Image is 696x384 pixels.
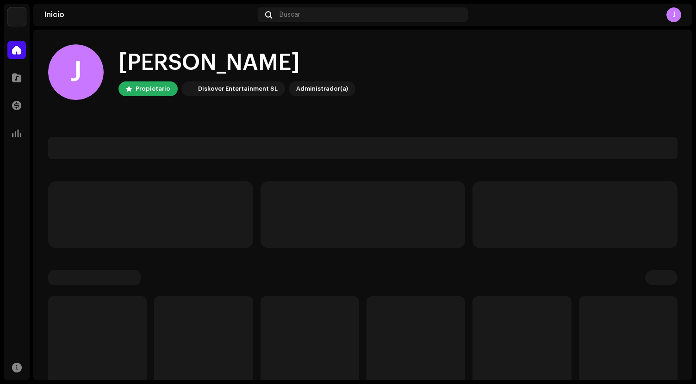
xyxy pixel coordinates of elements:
div: J [666,7,681,22]
div: Diskover Entertainment SL [198,83,278,94]
img: 297a105e-aa6c-4183-9ff4-27133c00f2e2 [183,83,194,94]
div: Administrador(a) [296,83,348,94]
span: Buscar [280,11,300,19]
img: 297a105e-aa6c-4183-9ff4-27133c00f2e2 [7,7,26,26]
div: Inicio [44,11,254,19]
div: [PERSON_NAME] [118,48,355,78]
div: Propietario [136,83,170,94]
div: J [48,44,104,100]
